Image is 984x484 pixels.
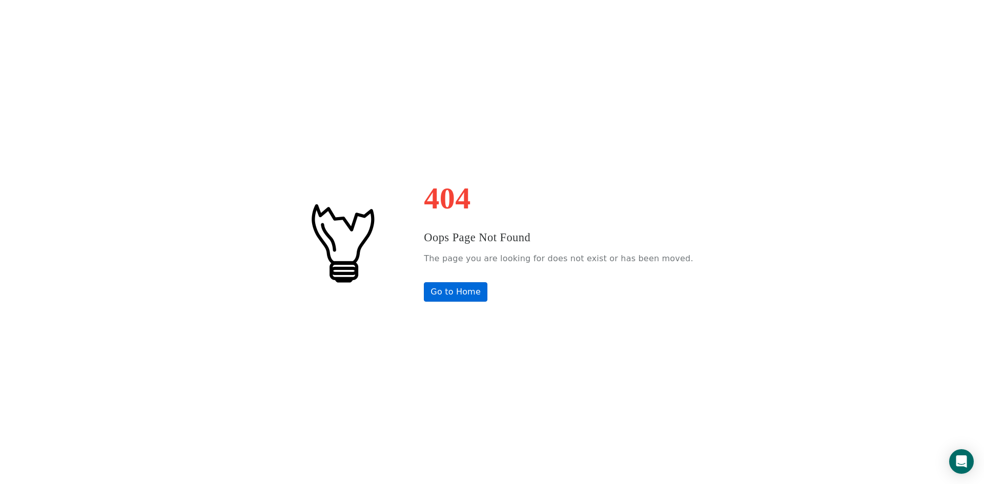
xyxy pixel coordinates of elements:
[424,229,693,246] h3: Oops Page Not Found
[949,449,974,474] div: Open Intercom Messenger
[291,191,393,293] img: #
[424,183,693,214] h1: 404
[424,282,487,302] a: Go to Home
[424,251,693,266] p: The page you are looking for does not exist or has been moved.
